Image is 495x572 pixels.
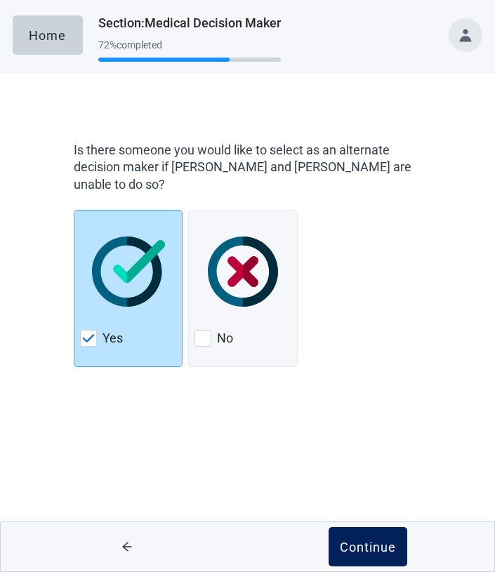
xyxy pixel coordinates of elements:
img: Check [82,334,95,342]
div: Continue [340,540,396,554]
label: Yes [103,330,123,347]
button: Continue [329,527,407,566]
div: 72 % completed [98,39,281,51]
h1: Section : Medical Decision Maker [98,13,281,33]
label: No [217,330,233,347]
img: Yes [92,237,166,307]
img: No [208,237,278,307]
button: Toggle account menu [449,18,482,52]
div: Home [29,28,66,42]
button: Home [13,15,83,55]
label: Is there someone you would like to select as an alternate decision maker if [PERSON_NAME] and [PE... [74,142,414,193]
span: arrow-left [100,541,153,552]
